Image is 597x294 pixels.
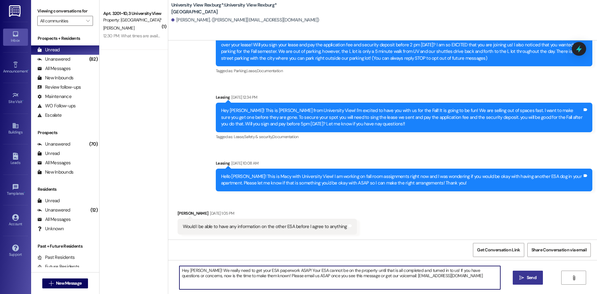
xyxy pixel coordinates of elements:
span: New Message [56,280,81,287]
div: Prospects + Residents [31,35,99,42]
div: Would I be able to have any information on the other ESA before I agree to anything [183,223,347,230]
div: Unread [37,198,60,204]
span: Documentation [272,134,298,139]
div: Maintenance [37,93,72,100]
div: Tagged as: [216,132,592,141]
div: [DATE] 10:08 AM [230,160,258,166]
i:  [519,275,524,280]
span: Safety & security , [244,134,272,139]
a: Templates • [3,182,28,198]
div: WO Follow-ups [37,103,76,109]
div: Unanswered [37,141,70,147]
span: Parking , [234,68,247,73]
div: New Inbounds [37,75,73,81]
button: Get Conversation Link [473,243,524,257]
button: Share Conversation via email [527,243,591,257]
div: Escalate [37,112,62,119]
div: [PERSON_NAME] [178,210,357,219]
i:  [572,275,576,280]
span: Documentation [257,68,283,73]
i:  [49,281,53,286]
div: (12) [89,205,99,215]
span: Send [527,274,536,281]
div: (70) [88,139,99,149]
label: Viewing conversations for [37,6,93,16]
div: Residents [31,186,99,193]
div: Tagged as: [216,66,592,75]
div: Unread [37,150,60,157]
div: Apt. 3201~1D, 3 University View Rexburg [103,10,161,17]
div: Leasing [216,94,592,103]
i:  [86,18,90,23]
span: • [28,68,29,72]
div: Past + Future Residents [31,243,99,250]
span: Lease , [234,134,244,139]
b: University View Rexburg*: University View Rexburg* [GEOGRAPHIC_DATA] [171,2,296,15]
span: • [24,190,25,195]
div: Unanswered [37,207,70,213]
div: Hello [PERSON_NAME]! This is Macy with University View! I am working on fall room assignments rig... [221,173,582,187]
div: [DATE] 12:34 PM [230,94,257,100]
a: Support [3,243,28,259]
div: (82) [88,54,99,64]
a: Inbox [3,29,28,45]
div: Past Residents [37,254,75,261]
div: New Inbounds [37,169,73,175]
a: Buildings [3,120,28,137]
button: New Message [42,278,88,288]
span: [PERSON_NAME] [103,25,134,31]
div: [DATE] 1:05 PM [208,210,234,217]
button: Send [513,271,543,285]
div: All Messages [37,160,71,166]
input: All communities [40,16,83,26]
div: Future Residents [37,264,79,270]
div: Unanswered [37,56,70,63]
div: Property: [GEOGRAPHIC_DATA]* [103,17,161,23]
div: Prospects [31,129,99,136]
img: ResiDesk Logo [9,5,22,17]
span: Get Conversation Link [477,247,520,253]
span: • [22,99,23,103]
textarea: Hey [PERSON_NAME]! We really need to get your ESA paperwork ASAP! Your ESA cannot be on the prope... [179,266,500,289]
div: All Messages [37,216,71,223]
span: Lease , [247,68,257,73]
div: Hey [PERSON_NAME]! This is [PERSON_NAME] from University View! I'm excited to have you with us fo... [221,107,582,127]
a: Site Visit • [3,90,28,107]
div: All Messages [37,65,71,72]
div: Review follow-ups [37,84,81,91]
div: [PERSON_NAME]. ([PERSON_NAME][EMAIL_ADDRESS][DOMAIN_NAME]) [171,17,319,23]
a: Account [3,212,28,229]
div: Unknown [37,226,64,232]
div: Unread [37,47,60,53]
div: Hey [PERSON_NAME]! This is Ashlyn with University View! Thank you for finishing your application ... [221,28,582,62]
a: Leads [3,151,28,168]
span: Share Conversation via email [531,247,587,253]
div: 12:30 PM: What times are available? [103,33,168,39]
div: Leasing [216,160,592,169]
